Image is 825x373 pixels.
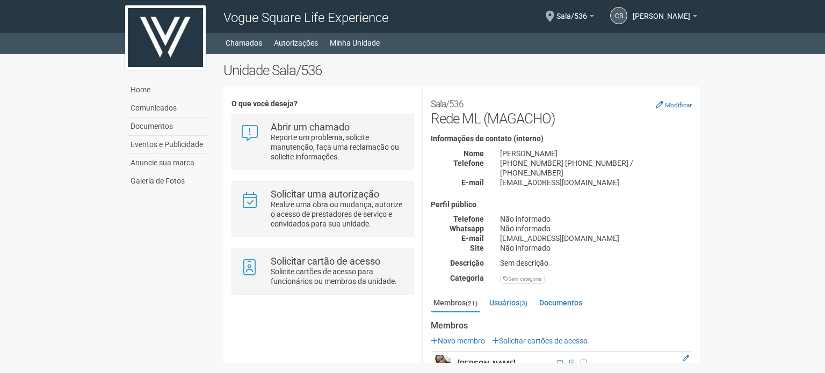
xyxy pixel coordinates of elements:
[431,94,692,127] h2: Rede ML (MAGACHO)
[128,81,207,99] a: Home
[487,295,530,311] a: Usuários(3)
[492,233,700,243] div: [EMAIL_ADDRESS][DOMAIN_NAME]
[461,234,484,243] strong: E-mail
[231,100,414,108] h4: O que você deseja?
[431,99,464,109] small: Sala/536
[450,274,484,282] strong: Categoria
[128,118,207,136] a: Documentos
[537,295,585,311] a: Documentos
[633,13,697,22] a: [PERSON_NAME]
[470,244,484,252] strong: Site
[556,2,587,20] span: Sala/536
[492,243,700,253] div: Não informado
[226,35,262,50] a: Chamados
[610,7,627,24] a: CB
[223,10,388,25] span: Vogue Square Life Experience
[492,337,588,345] a: Solicitar cartões de acesso
[492,158,700,178] div: [PHONE_NUMBER] [PHONE_NUMBER] / [PHONE_NUMBER]
[500,274,545,284] div: Sem categoria
[431,295,480,312] a: Membros(21)
[492,178,700,187] div: [EMAIL_ADDRESS][DOMAIN_NAME]
[665,101,692,109] small: Modificar
[453,215,484,223] strong: Telefone
[431,321,692,331] strong: Membros
[431,337,485,345] a: Novo membro
[656,100,692,109] a: Modificar
[128,99,207,118] a: Comunicados
[223,62,700,78] h2: Unidade Sala/536
[271,133,406,162] p: Reporte um problema, solicite manutenção, faça uma reclamação ou solicite informações.
[633,2,690,20] span: Cláudia Barcellos
[128,172,207,190] a: Galeria de Fotos
[330,35,380,50] a: Minha Unidade
[271,255,380,267] strong: Solicitar cartão de acesso
[274,35,318,50] a: Autorizações
[431,201,692,209] h4: Perfil público
[240,189,405,229] a: Solicitar uma autorização Realize uma obra ou mudança, autorize o acesso de prestadores de serviç...
[519,299,527,307] small: (3)
[458,359,516,368] strong: [PERSON_NAME]
[271,121,350,133] strong: Abrir um chamado
[492,214,700,224] div: Não informado
[431,135,692,143] h4: Informações de contato (interno)
[240,257,405,286] a: Solicitar cartão de acesso Solicite cartões de acesso para funcionários ou membros da unidade.
[492,149,700,158] div: [PERSON_NAME]
[464,149,484,158] strong: Nome
[556,13,594,22] a: Sala/536
[450,259,484,267] strong: Descrição
[433,355,451,372] img: user.png
[492,258,700,268] div: Sem descrição
[128,154,207,172] a: Anuncie sua marca
[461,178,484,187] strong: E-mail
[271,267,406,286] p: Solicite cartões de acesso para funcionários ou membros da unidade.
[125,5,206,70] img: logo.jpg
[453,159,484,167] strong: Telefone
[271,200,406,229] p: Realize uma obra ou mudança, autorize o acesso de prestadores de serviço e convidados para sua un...
[240,122,405,162] a: Abrir um chamado Reporte um problema, solicite manutenção, faça uma reclamação ou solicite inform...
[271,188,379,200] strong: Solicitar uma autorização
[466,299,477,307] small: (21)
[492,224,700,233] div: Não informado
[450,224,484,233] strong: Whatsapp
[128,136,207,154] a: Eventos e Publicidade
[683,355,689,362] a: Editar membro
